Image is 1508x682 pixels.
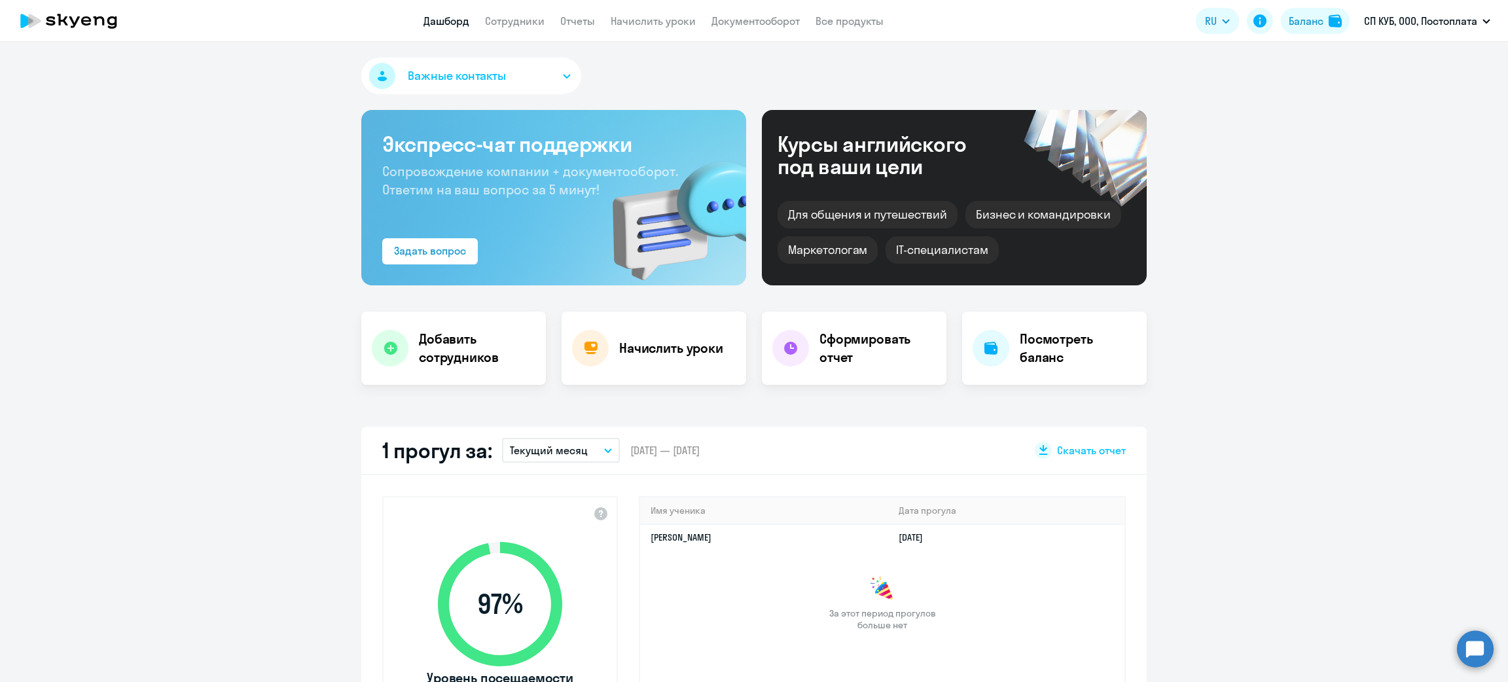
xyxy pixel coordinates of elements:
[594,138,746,285] img: bg-img
[888,497,1124,524] th: Дата прогула
[778,236,878,264] div: Маркетологам
[361,58,581,94] button: Важные контакты
[827,607,937,631] span: За этот период прогулов больше нет
[1205,13,1217,29] span: RU
[619,339,723,357] h4: Начислить уроки
[651,531,711,543] a: [PERSON_NAME]
[423,14,469,27] a: Дашборд
[502,438,620,463] button: Текущий месяц
[1357,5,1497,37] button: СП КУБ, ООО, Постоплата
[886,236,998,264] div: IT-специалистам
[869,576,895,602] img: congrats
[819,330,936,367] h4: Сформировать отчет
[611,14,696,27] a: Начислить уроки
[510,442,588,458] p: Текущий месяц
[711,14,800,27] a: Документооборот
[1329,14,1342,27] img: balance
[1281,8,1350,34] button: Балансbalance
[425,588,575,620] span: 97 %
[485,14,545,27] a: Сотрудники
[382,238,478,264] button: Задать вопрос
[1289,13,1323,29] div: Баланс
[560,14,595,27] a: Отчеты
[630,443,700,458] span: [DATE] — [DATE]
[1020,330,1136,367] h4: Посмотреть баланс
[816,14,884,27] a: Все продукты
[640,497,888,524] th: Имя ученика
[1364,13,1477,29] p: СП КУБ, ООО, Постоплата
[408,67,506,84] span: Важные контакты
[382,163,678,198] span: Сопровождение компании + документооборот. Ответим на ваш вопрос за 5 минут!
[419,330,535,367] h4: Добавить сотрудников
[382,131,725,157] h3: Экспресс-чат поддержки
[899,531,933,543] a: [DATE]
[965,201,1121,228] div: Бизнес и командировки
[778,133,1001,177] div: Курсы английского под ваши цели
[1196,8,1239,34] button: RU
[778,201,958,228] div: Для общения и путешествий
[1057,443,1126,458] span: Скачать отчет
[382,437,492,463] h2: 1 прогул за:
[394,243,466,259] div: Задать вопрос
